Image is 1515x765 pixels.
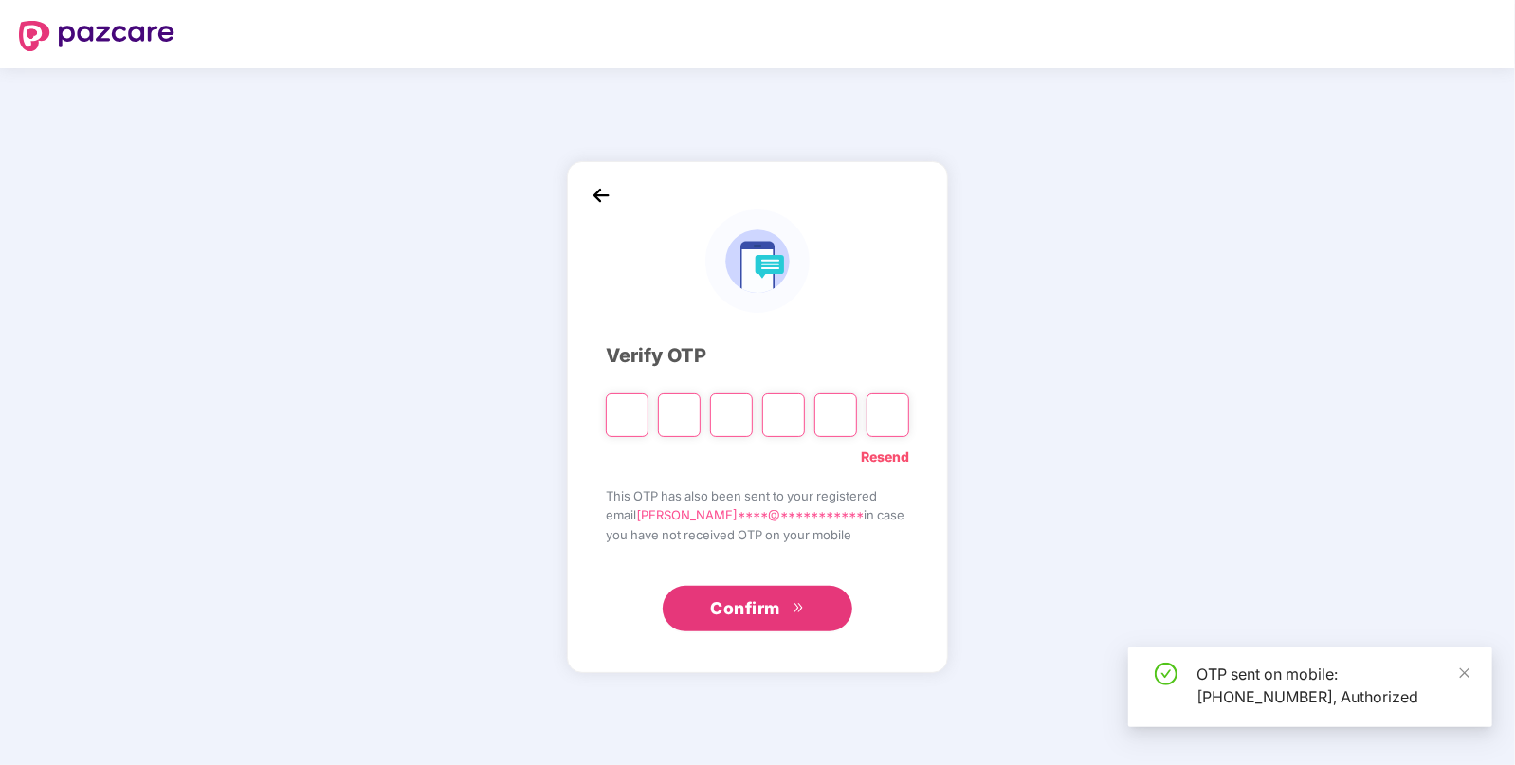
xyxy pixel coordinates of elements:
[814,393,857,437] input: Digit 5
[587,181,615,209] img: back_icon
[705,209,809,313] img: logo
[762,393,805,437] input: Digit 4
[710,595,780,622] span: Confirm
[658,393,701,437] input: Digit 2
[793,602,805,617] span: double-right
[1196,663,1469,708] div: OTP sent on mobile: [PHONE_NUMBER], Authorized
[606,505,909,524] span: email in case
[606,393,648,437] input: Please enter verification code. Digit 1
[1458,666,1471,680] span: close
[19,21,174,51] img: logo
[867,393,909,437] input: Digit 6
[1155,663,1177,685] span: check-circle
[606,486,909,505] span: This OTP has also been sent to your registered
[606,525,909,544] span: you have not received OTP on your mobile
[663,586,852,631] button: Confirmdouble-right
[606,341,909,371] div: Verify OTP
[861,446,909,467] a: Resend
[710,393,753,437] input: Digit 3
